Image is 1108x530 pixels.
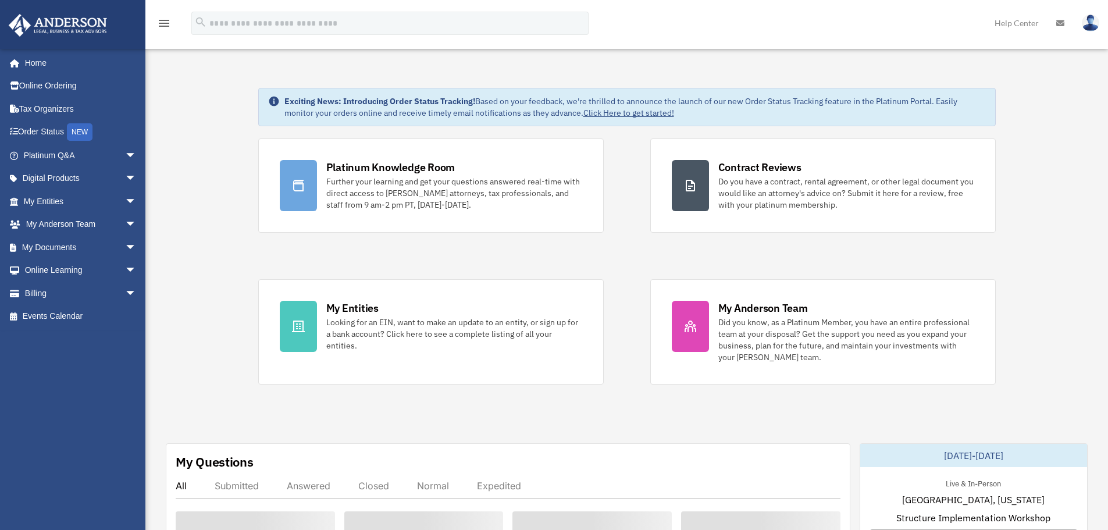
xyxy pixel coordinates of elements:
a: Events Calendar [8,305,154,328]
a: My Anderson Team Did you know, as a Platinum Member, you have an entire professional team at your... [650,279,996,385]
i: search [194,16,207,29]
a: Platinum Knowledge Room Further your learning and get your questions answered real-time with dire... [258,138,604,233]
div: My Entities [326,301,379,315]
a: My Documentsarrow_drop_down [8,236,154,259]
span: arrow_drop_down [125,236,148,259]
div: Contract Reviews [718,160,801,175]
a: menu [157,20,171,30]
div: NEW [67,123,92,141]
div: Closed [358,480,389,492]
span: arrow_drop_down [125,259,148,283]
div: All [176,480,187,492]
a: Online Learningarrow_drop_down [8,259,154,282]
a: My Anderson Teamarrow_drop_down [8,213,154,236]
a: My Entities Looking for an EIN, want to make an update to an entity, or sign up for a bank accoun... [258,279,604,385]
div: Expedited [477,480,521,492]
span: arrow_drop_down [125,167,148,191]
a: Home [8,51,148,74]
img: Anderson Advisors Platinum Portal [5,14,111,37]
a: Platinum Q&Aarrow_drop_down [8,144,154,167]
a: My Entitiesarrow_drop_down [8,190,154,213]
strong: Exciting News: Introducing Order Status Tracking! [284,96,475,106]
a: Click Here to get started! [583,108,674,118]
div: Looking for an EIN, want to make an update to an entity, or sign up for a bank account? Click her... [326,316,582,351]
span: arrow_drop_down [125,213,148,237]
div: Based on your feedback, we're thrilled to announce the launch of our new Order Status Tracking fe... [284,95,986,119]
a: Contract Reviews Do you have a contract, rental agreement, or other legal document you would like... [650,138,996,233]
i: menu [157,16,171,30]
span: arrow_drop_down [125,144,148,168]
div: Do you have a contract, rental agreement, or other legal document you would like an attorney's ad... [718,176,974,211]
div: Normal [417,480,449,492]
div: [DATE]-[DATE] [860,444,1087,467]
a: Online Ordering [8,74,154,98]
span: arrow_drop_down [125,282,148,305]
div: Live & In-Person [936,476,1010,489]
div: Further your learning and get your questions answered real-time with direct access to [PERSON_NAM... [326,176,582,211]
div: My Questions [176,453,254,471]
a: Billingarrow_drop_down [8,282,154,305]
a: Order StatusNEW [8,120,154,144]
span: arrow_drop_down [125,190,148,214]
div: Answered [287,480,330,492]
div: Submitted [215,480,259,492]
img: User Pic [1082,15,1099,31]
a: Tax Organizers [8,97,154,120]
span: [GEOGRAPHIC_DATA], [US_STATE] [902,493,1045,507]
div: Did you know, as a Platinum Member, you have an entire professional team at your disposal? Get th... [718,316,974,363]
a: Digital Productsarrow_drop_down [8,167,154,190]
div: Platinum Knowledge Room [326,160,455,175]
div: My Anderson Team [718,301,808,315]
span: Structure Implementation Workshop [896,511,1050,525]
